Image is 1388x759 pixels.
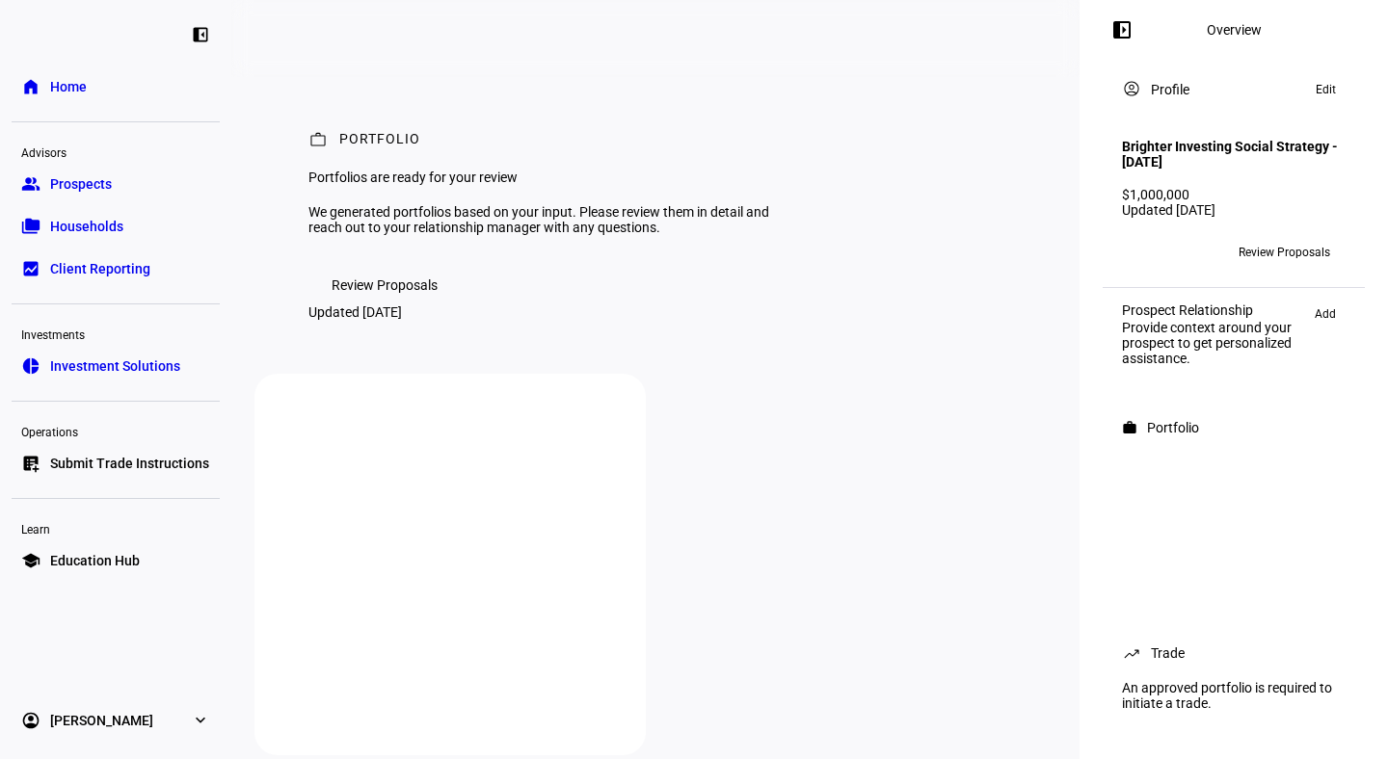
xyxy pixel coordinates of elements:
[21,259,40,278] eth-mat-symbol: bid_landscape
[1122,416,1346,439] eth-panel-overview-card-header: Portfolio
[1223,237,1346,268] button: Review Proposals
[1122,302,1305,318] div: Prospect Relationship
[308,170,783,185] div: Portfolios are ready for your review
[1130,246,1145,259] span: KR
[1305,302,1346,326] button: Add
[1122,79,1141,98] mat-icon: account_circle
[12,165,220,203] a: groupProspects
[50,711,153,730] span: [PERSON_NAME]
[21,711,40,730] eth-mat-symbol: account_circle
[1122,202,1346,218] div: Updated [DATE]
[21,217,40,236] eth-mat-symbol: folder_copy
[339,131,420,150] div: Portfolio
[191,25,210,44] eth-mat-symbol: left_panel_close
[1306,78,1346,101] button: Edit
[1316,78,1336,101] span: Edit
[1122,641,1346,665] eth-panel-overview-card-header: Trade
[1122,78,1346,101] eth-panel-overview-card-header: Profile
[1110,672,1357,719] div: An approved portfolio is required to initiate a trade.
[1315,302,1336,326] span: Add
[308,204,783,235] div: We generated portfolios based on your input. Please review them in detail and reach out to your r...
[12,514,220,541] div: Learn
[12,207,220,246] a: folder_copyHouseholds
[1207,22,1262,38] div: Overview
[21,551,40,570] eth-mat-symbol: school
[191,711,210,730] eth-mat-symbol: expand_more
[12,67,220,106] a: homeHome
[21,454,40,473] eth-mat-symbol: list_alt_add
[308,130,328,149] mat-icon: work
[1110,18,1134,41] mat-icon: left_panel_open
[50,77,87,96] span: Home
[1147,420,1199,435] div: Portfolio
[21,174,40,194] eth-mat-symbol: group
[12,138,220,165] div: Advisors
[12,417,220,444] div: Operations
[1122,139,1346,170] h4: Brighter Investing Social Strategy - [DATE]
[50,551,140,570] span: Education Hub
[50,217,123,236] span: Households
[1151,645,1185,661] div: Trade
[50,259,150,278] span: Client Reporting
[308,266,461,304] button: Review Proposals
[1122,420,1137,435] mat-icon: work
[12,249,220,288] a: bid_landscapeClient Reporting
[1151,82,1189,97] div: Profile
[332,266,438,304] span: Review Proposals
[1122,643,1141,663] mat-icon: trending_up
[21,77,40,96] eth-mat-symbol: home
[12,347,220,385] a: pie_chartInvestment Solutions
[308,304,402,320] div: Updated [DATE]
[1122,320,1305,366] div: Provide context around your prospect to get personalized assistance.
[50,174,112,194] span: Prospects
[50,454,209,473] span: Submit Trade Instructions
[21,356,40,376] eth-mat-symbol: pie_chart
[12,320,220,347] div: Investments
[1122,187,1346,202] div: $1,000,000
[1239,237,1330,268] span: Review Proposals
[50,356,180,376] span: Investment Solutions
